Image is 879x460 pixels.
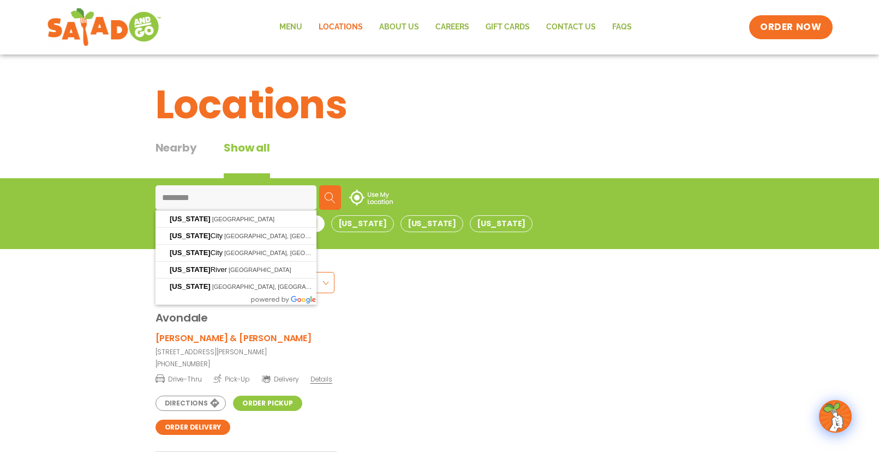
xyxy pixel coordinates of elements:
[261,215,539,242] div: Tabbed content
[229,267,291,273] span: [GEOGRAPHIC_DATA]
[170,249,211,257] span: [US_STATE]
[170,265,211,274] span: [US_STATE]
[156,331,337,357] a: [PERSON_NAME] & [PERSON_NAME][STREET_ADDRESS][PERSON_NAME]
[261,374,299,384] span: Delivery
[427,15,477,40] a: Careers
[156,373,202,384] span: Drive-Thru
[310,374,332,384] span: Details
[224,250,352,256] span: [GEOGRAPHIC_DATA], [GEOGRAPHIC_DATA]
[156,293,724,326] div: Avondale
[156,359,337,369] a: [PHONE_NUMBER]
[325,192,336,203] img: search.svg
[233,396,302,411] a: Order Pickup
[156,140,297,178] div: Tabbed content
[749,15,832,39] a: ORDER NOW
[170,232,224,240] span: City
[170,249,224,257] span: City
[170,282,211,290] span: [US_STATE]
[47,5,162,49] img: new-SAG-logo-768×292
[156,140,197,178] div: Nearby
[170,232,211,240] span: [US_STATE]
[477,15,538,40] a: GIFT CARDS
[212,283,406,290] span: [GEOGRAPHIC_DATA], [GEOGRAPHIC_DATA], [GEOGRAPHIC_DATA]
[331,215,394,232] button: [US_STATE]
[349,190,393,205] img: use-location.svg
[310,15,371,40] a: Locations
[156,75,724,134] h1: Locations
[224,140,270,178] button: Show all
[271,15,640,40] nav: Menu
[170,265,229,274] span: River
[156,396,226,411] a: Directions
[371,15,427,40] a: About Us
[470,215,533,232] button: [US_STATE]
[604,15,640,40] a: FAQs
[760,21,821,34] span: ORDER NOW
[271,15,310,40] a: Menu
[170,215,211,223] span: [US_STATE]
[156,375,332,383] a: Drive-Thru Pick-Up Delivery Details
[156,347,337,357] p: [STREET_ADDRESS][PERSON_NAME]
[212,216,275,222] span: [GEOGRAPHIC_DATA]
[820,401,851,432] img: wpChatIcon
[156,331,312,345] h3: [PERSON_NAME] & [PERSON_NAME]
[538,15,604,40] a: Contact Us
[213,373,250,384] span: Pick-Up
[156,420,231,435] a: Order Delivery
[224,233,352,239] span: [GEOGRAPHIC_DATA], [GEOGRAPHIC_DATA]
[400,215,463,232] button: [US_STATE]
